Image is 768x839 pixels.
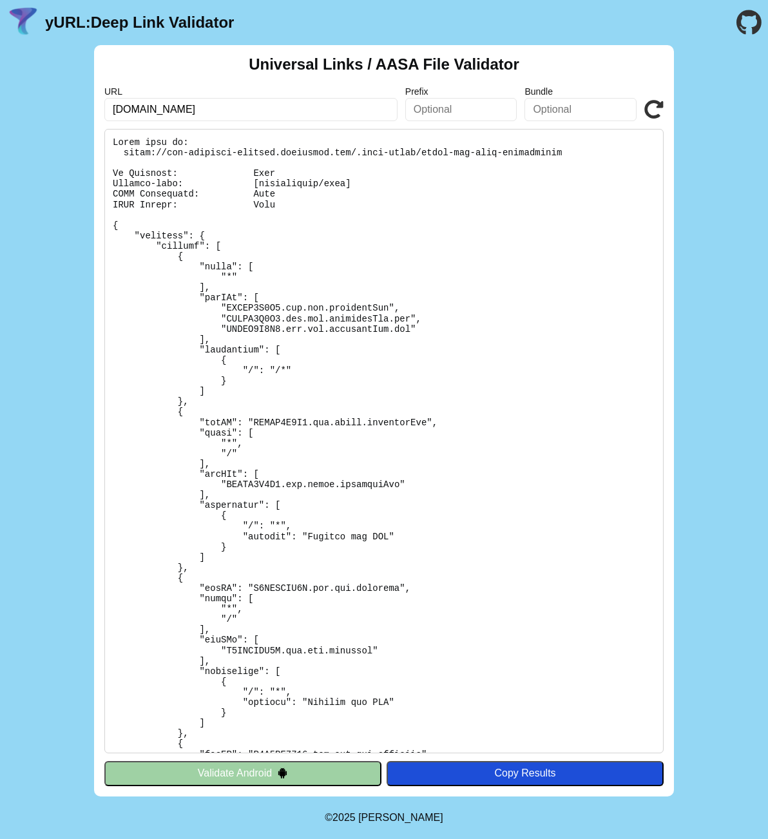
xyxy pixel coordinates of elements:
label: Bundle [524,86,637,97]
input: Optional [524,98,637,121]
img: yURL Logo [6,6,40,39]
span: 2025 [332,812,356,823]
div: Copy Results [393,767,657,779]
img: droidIcon.svg [277,767,288,778]
a: Michael Ibragimchayev's Personal Site [358,812,443,823]
input: Required [104,98,398,121]
button: Validate Android [104,761,381,786]
a: yURL:Deep Link Validator [45,14,234,32]
h2: Universal Links / AASA File Validator [249,55,519,73]
footer: © [325,796,443,839]
label: URL [104,86,398,97]
pre: Lorem ipsu do: sitam://con-adipisci-elitsed.doeiusmod.tem/.inci-utlab/etdol-mag-aliq-enimadminim ... [104,129,664,753]
input: Optional [405,98,517,121]
label: Prefix [405,86,517,97]
button: Copy Results [387,761,664,786]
